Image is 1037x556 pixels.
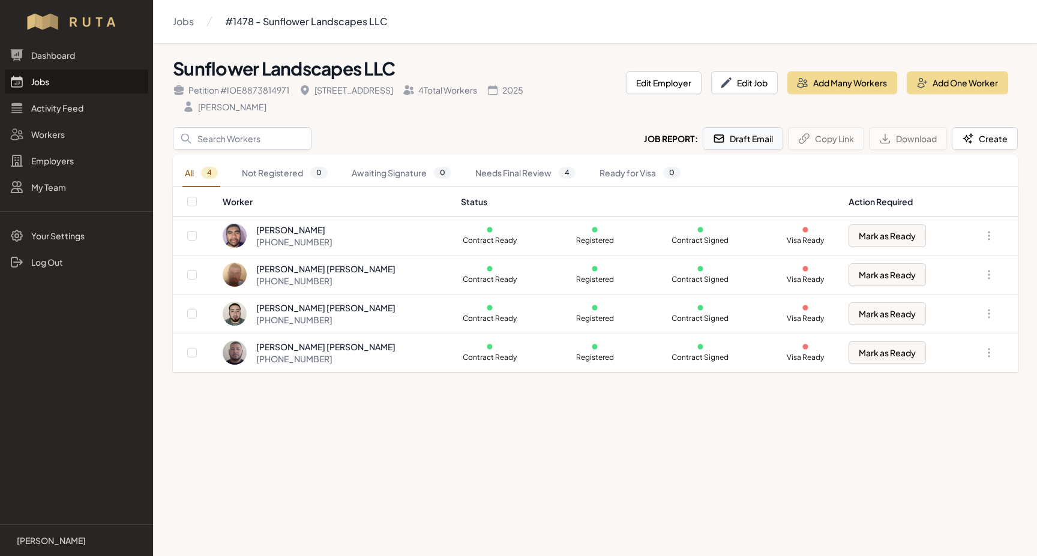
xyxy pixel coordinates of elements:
button: Edit Job [711,71,778,94]
nav: Breadcrumb [173,10,387,34]
img: Workflow [25,12,128,31]
div: Worker [223,196,446,208]
a: Activity Feed [5,96,148,120]
div: [PHONE_NUMBER] [256,275,395,287]
p: Contract Ready [461,314,518,323]
h2: Job Report: [644,133,698,145]
span: 4 [559,167,576,179]
a: Awaiting Signature [349,160,454,187]
p: Contract Ready [461,353,518,362]
p: [PERSON_NAME] [17,534,86,546]
button: Mark as Ready [849,341,926,364]
p: Contract Signed [672,275,729,284]
span: 0 [434,167,451,179]
p: Registered [566,275,624,284]
div: [STREET_ADDRESS] [299,84,393,96]
div: [PHONE_NUMBER] [256,314,395,326]
p: Contract Signed [672,236,729,245]
a: Jobs [173,10,194,34]
span: 0 [310,167,328,179]
a: Workers [5,122,148,146]
button: Add Many Workers [787,71,897,94]
p: Visa Ready [777,314,834,323]
a: Employers [5,149,148,173]
a: #1478 - Sunflower Landscapes LLC [225,10,387,34]
div: 2025 [487,84,523,96]
p: Visa Ready [777,353,834,362]
a: Dashboard [5,43,148,67]
p: Registered [566,236,624,245]
span: 4 [201,167,218,179]
p: Visa Ready [777,275,834,284]
button: Edit Employer [626,71,702,94]
th: Action Required [841,187,959,217]
div: [PHONE_NUMBER] [256,236,332,248]
a: Jobs [5,70,148,94]
a: Your Settings [5,224,148,248]
p: Contract Ready [461,236,518,245]
p: Visa Ready [777,236,834,245]
p: Contract Signed [672,353,729,362]
th: Status [454,187,841,217]
button: Download [869,127,947,150]
div: [PHONE_NUMBER] [256,353,395,365]
div: [PERSON_NAME] [256,224,332,236]
div: [PERSON_NAME] [PERSON_NAME] [256,341,395,353]
button: Mark as Ready [849,263,926,286]
button: Create [952,127,1018,150]
nav: Tabs [173,160,1018,187]
button: Mark as Ready [849,224,926,247]
a: Log Out [5,250,148,274]
a: Ready for Visa [597,160,683,187]
span: 0 [663,167,681,179]
h1: Sunflower Landscapes LLC [173,58,616,79]
p: Registered [566,353,624,362]
button: Mark as Ready [849,302,926,325]
button: Copy Link [788,127,864,150]
div: [PERSON_NAME] [182,101,266,113]
button: Draft Email [703,127,783,150]
button: Add One Worker [907,71,1008,94]
a: Needs Final Review [473,160,578,187]
input: Search Workers [173,127,311,150]
p: Contract Ready [461,275,518,284]
div: [PERSON_NAME] [PERSON_NAME] [256,263,395,275]
p: Registered [566,314,624,323]
div: 4 Total Workers [403,84,477,96]
a: Not Registered [239,160,330,187]
a: All [182,160,220,187]
div: Petition # IOE8873814971 [173,84,289,96]
p: Contract Signed [672,314,729,323]
div: [PERSON_NAME] [PERSON_NAME] [256,302,395,314]
a: My Team [5,175,148,199]
a: [PERSON_NAME] [10,534,143,546]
